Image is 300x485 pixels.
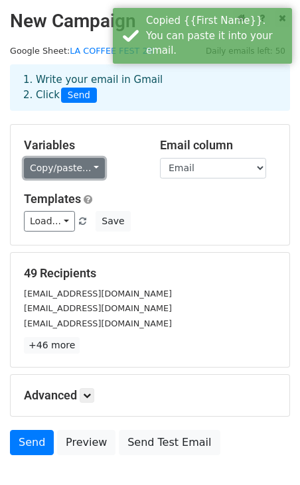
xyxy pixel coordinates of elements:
h5: Advanced [24,388,276,403]
h5: Variables [24,138,140,153]
div: Copied {{First Name}}. You can paste it into your email. [146,13,287,58]
h2: New Campaign [10,10,290,33]
span: Send [61,88,97,104]
a: Send [10,430,54,455]
button: Save [96,211,130,232]
h5: 49 Recipients [24,266,276,281]
small: [EMAIL_ADDRESS][DOMAIN_NAME] [24,289,172,299]
a: LA COFFEE FEST 25' [70,46,155,56]
small: [EMAIL_ADDRESS][DOMAIN_NAME] [24,318,172,328]
iframe: Chat Widget [234,421,300,485]
div: 1. Write your email in Gmail 2. Click [13,72,287,103]
a: Send Test Email [119,430,220,455]
small: Google Sheet: [10,46,155,56]
a: Copy/paste... [24,158,105,178]
a: Templates [24,192,81,206]
h5: Email column [160,138,276,153]
a: +46 more [24,337,80,354]
a: Load... [24,211,75,232]
small: [EMAIL_ADDRESS][DOMAIN_NAME] [24,303,172,313]
a: Preview [57,430,115,455]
